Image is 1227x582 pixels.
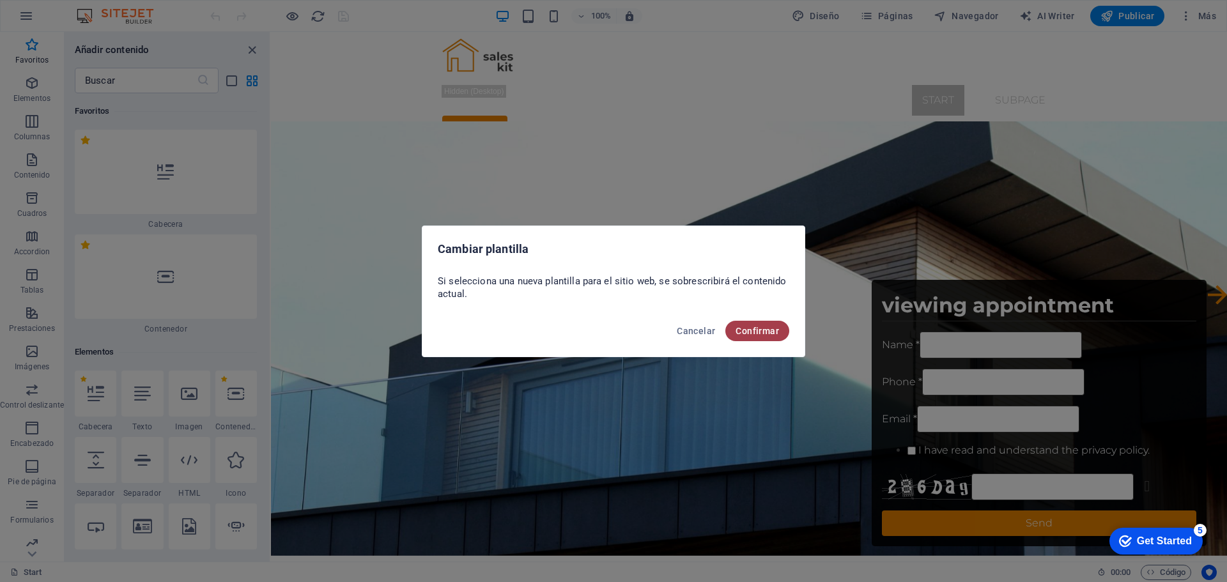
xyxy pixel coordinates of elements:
h2: Cambiar plantilla [438,241,789,257]
div: 5 [95,3,107,15]
p: Si selecciona una nueva plantilla para el sitio web, se sobrescribirá el contenido actual. [438,275,789,300]
span: Confirmar [736,326,779,336]
div: Get Started [38,14,93,26]
span: Cancelar [677,326,715,336]
button: Cancelar [672,321,720,341]
div: Get Started 5 items remaining, 0% complete [10,6,104,33]
button: Confirmar [725,321,789,341]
